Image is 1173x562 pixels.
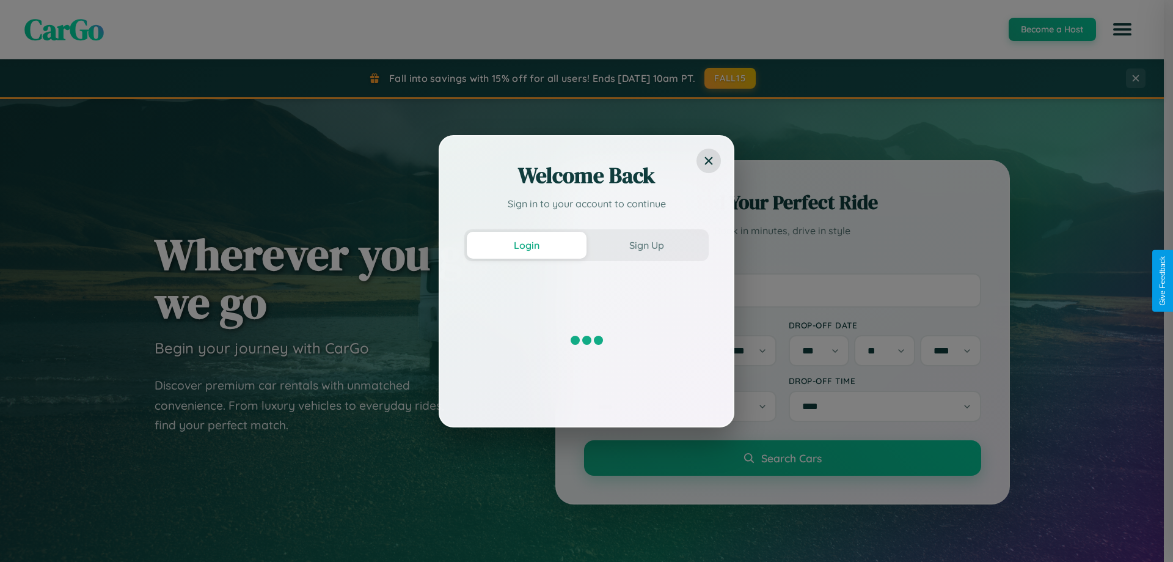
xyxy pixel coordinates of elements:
iframe: Intercom live chat [12,520,42,550]
button: Login [467,232,586,259]
div: Give Feedback [1158,256,1167,306]
h2: Welcome Back [464,161,709,190]
p: Sign in to your account to continue [464,196,709,211]
button: Sign Up [586,232,706,259]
